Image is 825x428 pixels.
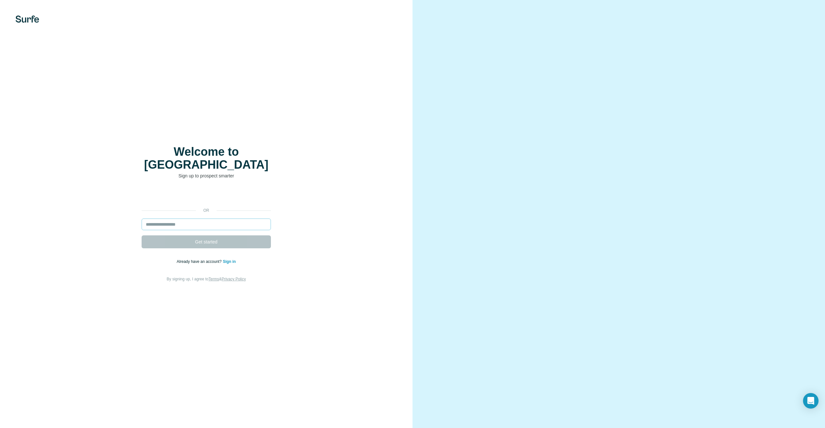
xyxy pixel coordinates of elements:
iframe: Sign in with Google Button [138,189,274,203]
span: By signing up, I agree to & [167,277,246,281]
a: Privacy Policy [222,277,246,281]
p: or [196,208,217,213]
img: Surfe's logo [16,16,39,23]
a: Sign in [223,259,236,264]
p: Sign up to prospect smarter [142,173,271,179]
h1: Welcome to [GEOGRAPHIC_DATA] [142,145,271,171]
a: Terms [209,277,219,281]
span: Already have an account? [177,259,223,264]
iframe: Sign in with Google Dialog [692,6,819,88]
div: Open Intercom Messenger [803,393,819,409]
